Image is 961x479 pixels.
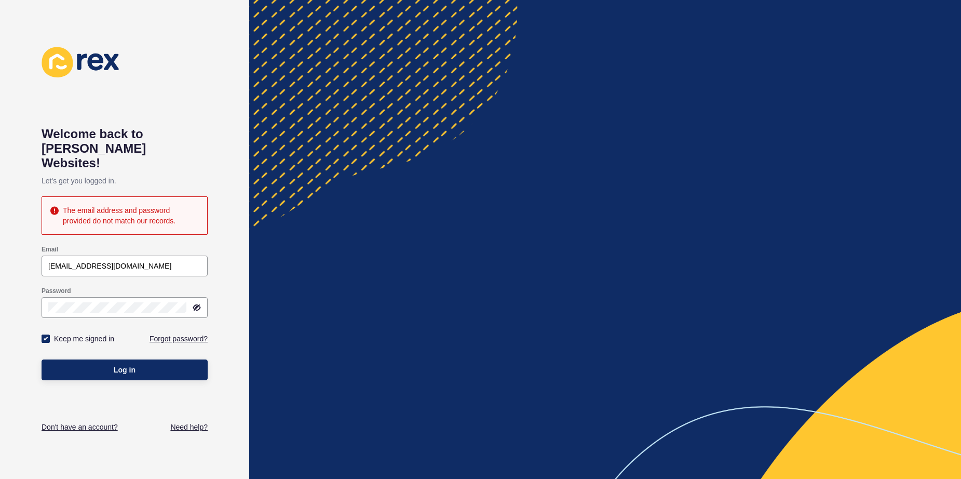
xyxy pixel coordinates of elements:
a: Don't have an account? [42,422,118,432]
a: Need help? [170,422,208,432]
span: Log in [114,365,136,375]
p: Let's get you logged in. [42,170,208,191]
a: Forgot password? [150,334,208,344]
label: Keep me signed in [54,334,114,344]
input: e.g. name@company.com [48,261,201,271]
label: Email [42,245,58,254]
h1: Welcome back to [PERSON_NAME] Websites! [42,127,208,170]
div: The email address and password provided do not match our records. [63,205,199,226]
button: Log in [42,360,208,380]
label: Password [42,287,71,295]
